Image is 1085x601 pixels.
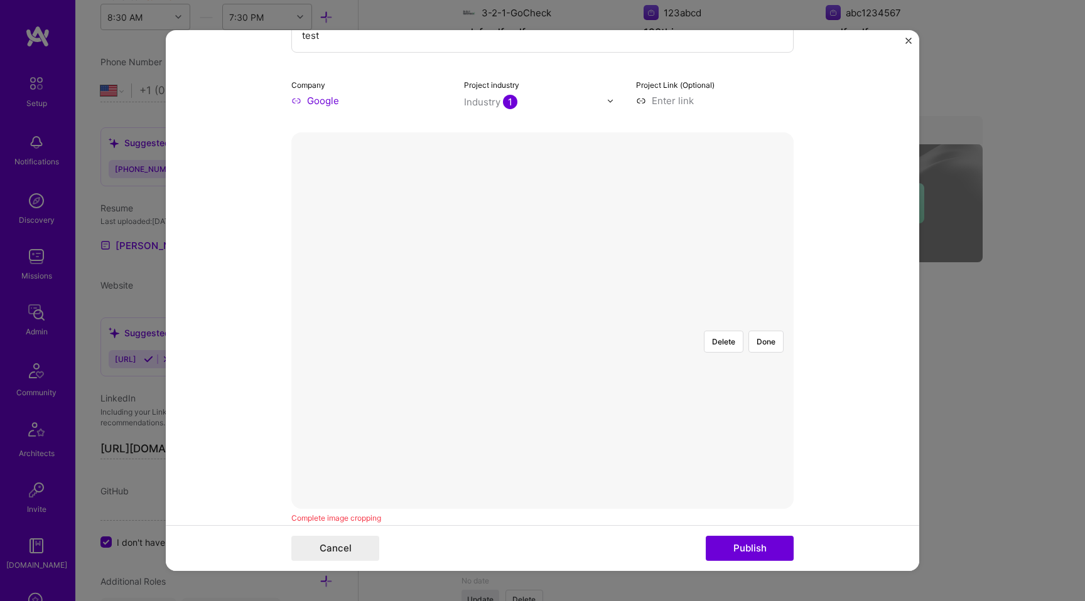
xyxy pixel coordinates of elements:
[464,95,517,109] div: Industry
[636,94,794,107] input: Enter link
[291,80,325,90] label: Company
[704,331,743,353] button: Delete
[748,331,784,353] button: Done
[607,97,614,104] img: drop icon
[464,80,519,90] label: Project industry
[291,18,794,53] input: Enter the name of the project
[291,536,379,561] button: Cancel
[636,80,715,90] label: Project Link (Optional)
[706,536,794,561] button: Publish
[291,511,794,524] div: Complete image cropping
[291,94,449,107] input: Enter name or website
[503,95,517,109] span: 1
[905,38,912,51] button: Close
